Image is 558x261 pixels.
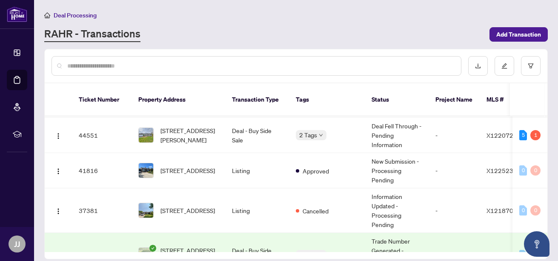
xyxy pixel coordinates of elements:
span: download [475,63,481,69]
button: Logo [52,164,65,177]
a: RAHR - Transactions [44,27,140,42]
td: 44551 [72,118,132,153]
img: logo [7,6,27,22]
img: thumbnail-img [139,203,153,218]
span: filter [528,63,534,69]
span: [STREET_ADDRESS][PERSON_NAME] [160,126,218,145]
th: Project Name [429,83,480,116]
img: Logo [55,208,62,215]
img: Logo [55,168,62,175]
span: Cancelled [303,206,329,216]
span: 4 Tags [299,250,317,260]
span: Approved [303,166,329,176]
td: - [429,118,480,153]
th: Ticket Number [72,83,132,116]
td: 41816 [72,153,132,188]
span: edit [501,63,507,69]
button: Add Transaction [489,27,548,42]
td: 37381 [72,188,132,233]
span: home [44,12,50,18]
span: [STREET_ADDRESS] [160,166,215,175]
td: Deal - Buy Side Sale [225,118,289,153]
span: [STREET_ADDRESS] [160,206,215,215]
button: download [468,56,488,76]
span: down [319,133,323,137]
button: Logo [52,128,65,142]
button: filter [521,56,541,76]
th: MLS # [480,83,531,116]
div: 0 [519,205,527,216]
td: Deal Fell Through - Pending Information [365,118,429,153]
div: 5 [519,130,527,140]
button: Open asap [524,231,549,257]
span: Add Transaction [496,28,541,41]
div: 0 [530,165,541,176]
div: 0 [530,205,541,216]
div: 0 [519,250,527,260]
img: thumbnail-img [139,163,153,178]
button: Logo [52,204,65,217]
button: edit [495,56,514,76]
span: X12159224 [486,251,521,259]
th: Status [365,83,429,116]
img: Logo [55,133,62,139]
td: Listing [225,188,289,233]
div: 0 [519,165,527,176]
img: thumbnail-img [139,128,153,142]
span: check-circle [149,245,156,252]
span: X12207247 [486,131,521,139]
span: X12252387 [486,167,521,174]
td: - [429,153,480,188]
th: Tags [289,83,365,116]
span: Deal Processing [54,11,97,19]
td: Information Updated - Processing Pending [365,188,429,233]
span: JJ [14,238,20,250]
th: Property Address [132,83,225,116]
td: New Submission - Processing Pending [365,153,429,188]
div: 1 [530,130,541,140]
span: 2 Tags [299,130,317,140]
td: Listing [225,153,289,188]
td: - [429,188,480,233]
th: Transaction Type [225,83,289,116]
span: X12187060 [486,207,521,214]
